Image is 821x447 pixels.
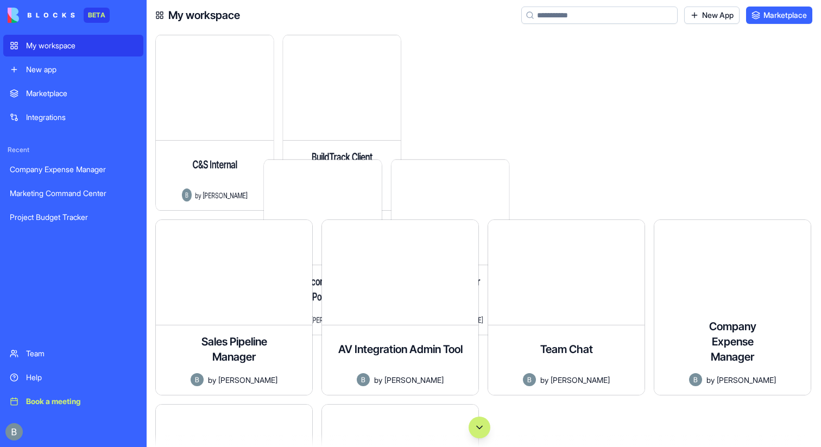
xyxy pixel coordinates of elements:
h4: My workspace [168,8,240,23]
a: Team [3,343,143,364]
a: Marketplace [746,7,812,24]
a: New app [3,59,143,80]
img: Avatar [523,373,536,386]
h4: Company Expense Manager [689,319,776,364]
a: Marketplace [3,83,143,104]
span: [PERSON_NAME] [203,190,247,201]
span: [PERSON_NAME] [717,374,776,386]
a: Sales Pipeline ManagerAvatarby[PERSON_NAME] [155,219,313,395]
a: BuildTrack Client PortalAvatarby[PERSON_NAME] [321,35,479,211]
a: New App [684,7,740,24]
div: Marketing Command Center [10,188,137,199]
div: Team [26,348,137,359]
a: Subcontractor PortalAvatarby[PERSON_NAME] [488,35,645,211]
a: Help [3,367,143,388]
img: Avatar [182,188,192,202]
div: Project Budget Tracker [10,212,137,223]
span: Recent [3,146,143,154]
div: Integrations [26,112,137,123]
span: by [706,374,715,386]
span: [PERSON_NAME] [384,374,444,386]
div: Marketplace [26,88,137,99]
div: Help [26,372,137,383]
img: Avatar [689,373,702,386]
h4: Team Chat [540,342,593,357]
span: by [195,190,201,201]
a: AV Integration Admin ToolAvatarby[PERSON_NAME] [321,219,479,395]
div: My workspace [26,40,137,51]
a: Remodel Master ProAvatarby[PERSON_NAME] [654,35,811,211]
span: [PERSON_NAME] [551,374,610,386]
button: Scroll to bottom [469,417,490,438]
img: Avatar [357,373,370,386]
h4: BuildTrack Client Portal [310,149,375,180]
a: BETA [8,8,110,23]
span: by [208,374,216,386]
span: [PERSON_NAME] [218,374,277,386]
h4: AV Integration Admin Tool [338,342,463,357]
a: Project Budget Tracker [3,206,143,228]
a: Team ChatAvatarby[PERSON_NAME] [488,219,645,395]
a: Company Expense ManagerAvatarby[PERSON_NAME] [654,219,811,395]
a: My workspace [3,35,143,56]
a: C&S InternalAvatarby[PERSON_NAME] [155,35,313,211]
a: Company Expense Manager [3,159,143,180]
span: by [540,374,548,386]
a: Marketing Command Center [3,182,143,204]
img: Avatar [191,373,204,386]
div: Company Expense Manager [10,164,137,175]
img: ACg8ocIug40qN1SCXJiinWdltW7QsPxROn8ZAVDlgOtPD8eQfXIZmw=s96-c [5,423,23,440]
div: Book a meeting [26,396,137,407]
h4: Sales Pipeline Manager [191,334,277,364]
span: by [374,374,382,386]
img: logo [8,8,75,23]
div: BETA [84,8,110,23]
a: Integrations [3,106,143,128]
h4: C&S Internal [192,157,237,172]
a: Book a meeting [3,391,143,412]
div: New app [26,64,137,75]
